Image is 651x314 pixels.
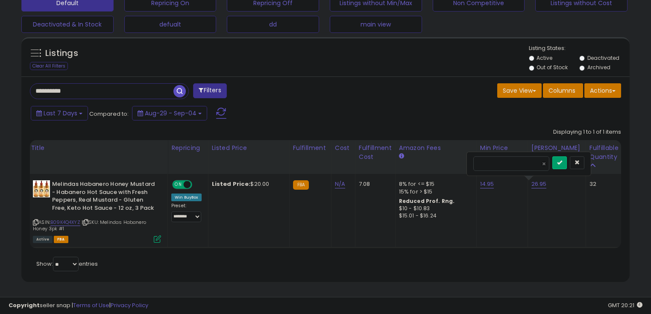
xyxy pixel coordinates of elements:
strong: Copyright [9,301,40,309]
div: Repricing [171,144,205,153]
div: Cost [335,144,352,153]
label: Archived [587,64,610,71]
span: FBA [54,236,68,243]
button: Save View [497,83,542,98]
span: Columns [548,86,575,95]
div: Win BuyBox [171,194,202,201]
button: Deactivated & In Stock [21,16,114,33]
span: All listings currently available for purchase on Amazon [33,236,53,243]
div: Fulfillable Quantity [589,144,619,161]
b: Listed Price: [212,180,251,188]
div: seller snap | | [9,302,148,310]
div: 32 [589,180,616,188]
a: B09K4Q4XYZ [50,219,80,226]
div: Fulfillment [293,144,328,153]
a: Terms of Use [73,301,109,309]
div: Title [31,144,164,153]
span: OFF [191,181,205,188]
b: Melindas Habanero Honey Mustard - Habanero Hot Sauce with Fresh Peppers, Real Mustard - Gluten Fr... [52,180,156,214]
button: main view [330,16,422,33]
span: Show: entries [36,260,98,268]
div: Displaying 1 to 1 of 1 items [553,128,621,136]
div: Clear All Filters [30,62,68,70]
a: 26.95 [531,180,547,188]
div: $15.01 - $16.24 [399,212,470,220]
button: Aug-29 - Sep-04 [132,106,207,120]
div: [PERSON_NAME] [531,144,582,153]
div: 15% for > $15 [399,188,470,196]
span: Aug-29 - Sep-04 [145,109,196,117]
div: $10 - $10.83 [399,205,470,212]
div: 8% for <= $15 [399,180,470,188]
h5: Listings [45,47,78,59]
div: $20.00 [212,180,283,188]
a: N/A [335,180,345,188]
span: Last 7 Days [44,109,77,117]
img: 51f0myHm46L._SL40_.jpg [33,180,50,197]
button: dd [227,16,319,33]
button: defualt [124,16,217,33]
b: Reduced Prof. Rng. [399,197,455,205]
div: ASIN: [33,180,161,242]
div: 7.08 [359,180,389,188]
a: 14.95 [480,180,494,188]
button: Columns [543,83,583,98]
button: Filters [193,83,226,98]
p: Listing States: [529,44,630,53]
label: Active [537,54,552,62]
div: Fulfillment Cost [359,144,392,161]
div: Listed Price [212,144,286,153]
small: FBA [293,180,309,190]
button: Actions [584,83,621,98]
span: Compared to: [89,110,129,118]
a: Privacy Policy [111,301,148,309]
div: Amazon Fees [399,144,473,153]
div: Preset: [171,203,202,222]
div: Min Price [480,144,524,153]
label: Out of Stock [537,64,568,71]
small: Amazon Fees. [399,153,404,160]
span: 2025-09-12 20:21 GMT [608,301,642,309]
span: ON [173,181,184,188]
span: | SKU: Melindas Habanero Honey 3pk #1 [33,219,146,232]
label: Deactivated [587,54,619,62]
button: Last 7 Days [31,106,88,120]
